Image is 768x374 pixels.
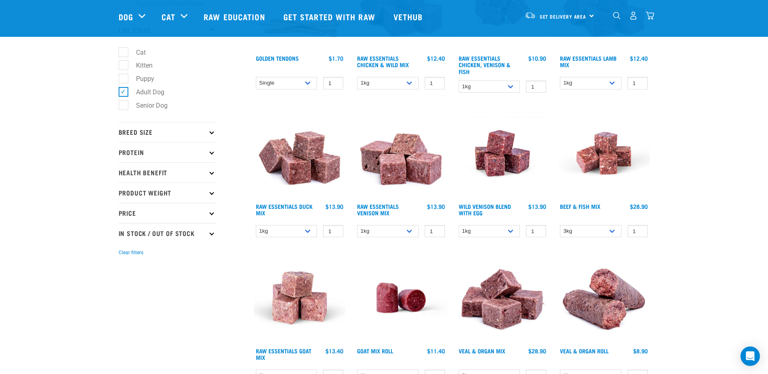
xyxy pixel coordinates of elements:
[560,57,617,66] a: Raw Essentials Lamb Mix
[323,225,343,238] input: 1
[357,205,399,214] a: Raw Essentials Venison Mix
[119,223,216,243] p: In Stock / Out Of Stock
[646,11,654,20] img: home-icon@2x.png
[560,349,608,352] a: Veal & Organ Roll
[628,225,648,238] input: 1
[558,252,650,344] img: Veal Organ Mix Roll 01
[540,15,587,18] span: Set Delivery Area
[254,107,346,199] img: ?1041 RE Lamb Mix 01
[357,57,409,66] a: Raw Essentials Chicken & Wild Mix
[119,122,216,142] p: Breed Size
[457,107,549,199] img: Venison Egg 1616
[254,252,346,344] img: Goat M Ix 38448
[457,252,549,344] img: 1158 Veal Organ Mix 01
[119,162,216,183] p: Health Benefit
[427,348,445,354] div: $11.40
[162,11,175,23] a: Cat
[629,11,638,20] img: user.png
[425,77,445,89] input: 1
[329,55,343,62] div: $1.70
[427,203,445,210] div: $13.90
[323,77,343,89] input: 1
[459,205,511,214] a: Wild Venison Blend with Egg
[123,87,168,97] label: Adult Dog
[459,349,505,352] a: Veal & Organ Mix
[425,225,445,238] input: 1
[123,100,171,110] label: Senior Dog
[123,74,157,84] label: Puppy
[357,349,393,352] a: Goat Mix Roll
[123,60,156,70] label: Kitten
[385,0,433,33] a: Vethub
[633,348,648,354] div: $8.90
[119,249,143,256] button: Clear filters
[256,57,299,59] a: Golden Tendons
[123,47,149,57] label: Cat
[630,203,648,210] div: $28.90
[628,77,648,89] input: 1
[325,348,343,354] div: $13.40
[528,348,546,354] div: $28.90
[119,183,216,203] p: Product Weight
[119,11,133,23] a: Dog
[355,252,447,344] img: Raw Essentials Chicken Lamb Beef Bulk Minced Raw Dog Food Roll Unwrapped
[119,203,216,223] p: Price
[196,0,275,33] a: Raw Education
[558,107,650,199] img: Beef Mackerel 1
[528,55,546,62] div: $10.90
[630,55,648,62] div: $12.40
[613,12,621,19] img: home-icon-1@2x.png
[275,0,385,33] a: Get started with Raw
[427,55,445,62] div: $12.40
[119,142,216,162] p: Protein
[526,225,546,238] input: 1
[325,203,343,210] div: $13.90
[459,57,511,72] a: Raw Essentials Chicken, Venison & Fish
[740,346,760,366] div: Open Intercom Messenger
[528,203,546,210] div: $13.90
[256,349,311,359] a: Raw Essentials Goat Mix
[525,12,536,19] img: van-moving.png
[526,81,546,93] input: 1
[560,205,600,208] a: Beef & Fish Mix
[256,205,313,214] a: Raw Essentials Duck Mix
[355,107,447,199] img: 1113 RE Venison Mix 01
